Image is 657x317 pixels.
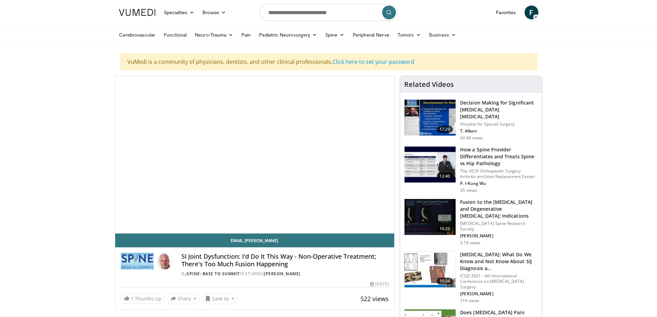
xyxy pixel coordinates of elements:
[160,28,191,42] a: Functional
[115,234,395,247] a: Email [PERSON_NAME]
[492,6,520,19] a: Favorites
[404,251,538,304] a: 10:34 [MEDICAL_DATA]: What Do We Know and Not Know About SIJ Diagnosis a… ICSJS 2021 - 6th Intern...
[187,271,240,277] a: Spine: Base to Summit
[157,253,173,269] img: Avatar
[360,295,389,303] span: 522 views
[405,147,456,182] img: ab2eb118-830b-4a67-830e-2dd7d421022f.150x105_q85_crop-smart_upscale.jpg
[460,146,538,167] h3: How a Spine Provider Differentiates and Treats Spine vs Hip Pathology
[115,76,395,234] video-js: Video Player
[119,9,156,16] img: VuMedi Logo
[437,225,453,232] span: 16:22
[237,28,255,42] a: Pain
[460,181,538,186] p: P. I-Kung Wu
[260,4,398,21] input: Search topics, interventions
[460,233,538,239] p: [PERSON_NAME]
[460,135,483,141] p: 24.6K views
[437,173,453,180] span: 12:40
[404,99,538,141] a: 17:29 Decision Making for Significant [MEDICAL_DATA] [MEDICAL_DATA] Hospital for Special Surgery ...
[191,28,237,42] a: Neuro-Trauma
[460,240,480,246] p: 3.1K views
[437,126,453,133] span: 17:29
[460,273,538,290] p: ICSJS 2021 - 6th International Conference on [MEDICAL_DATA] Surgery
[425,28,460,42] a: Business
[198,6,230,19] a: Browse
[405,100,456,136] img: 316497_0000_1.png.150x105_q85_crop-smart_upscale.jpg
[321,28,348,42] a: Spine
[460,251,538,272] h3: [MEDICAL_DATA]: What Do We Know and Not Know About SIJ Diagnosis a…
[460,168,538,179] p: The UCSF Orthopaedic Surgery Arthritis and Joint Replacement Center
[349,28,394,42] a: Peripheral Nerve
[168,293,200,304] button: Share
[121,253,154,269] img: Spine: Base to Summit
[460,128,538,134] p: T. Albert
[115,28,160,42] a: Cerebrovascular
[160,6,199,19] a: Specialties
[255,28,321,42] a: Pediatric Neurosurgery
[181,271,389,277] div: By FEATURING
[437,278,453,285] span: 10:34
[404,199,538,246] a: 16:22 Fusion to the [MEDICAL_DATA] and Degenerative [MEDICAL_DATA]: Indications [MEDICAL_DATA] Sp...
[404,80,454,89] h4: Related Videos
[404,146,538,193] a: 12:40 How a Spine Provider Differentiates and Treats Spine vs Hip Pathology The UCSF Orthopaedic ...
[370,281,389,287] div: [DATE]
[131,295,133,302] span: 1
[460,121,538,127] p: Hospital for Special Surgery
[460,291,538,297] p: [PERSON_NAME]
[405,251,456,287] img: 77220265-a2f7-4451-a9cd-f7429065c31b.150x105_q85_crop-smart_upscale.jpg
[121,293,165,304] a: 1 Thumbs Up
[202,293,237,304] button: Save to
[264,271,300,277] a: [PERSON_NAME]
[120,53,537,70] div: VuMedi is a community of physicians, dentists, and other clinical professionals.
[181,253,389,268] h4: SI Joint Dysfunction: I'd Do It This Way - Non-Operative Treatment; There's Too Much Fusion Happe...
[405,199,456,235] img: 064b267c-fd94-4da6-89fa-31d6516b406b.150x105_q85_crop-smart_upscale.jpg
[460,221,538,232] p: [MEDICAL_DATA] Spine Research Society
[460,99,538,120] h3: Decision Making for Significant [MEDICAL_DATA] [MEDICAL_DATA]
[460,188,477,193] p: 35 views
[394,28,425,42] a: Tumors
[460,199,538,219] h3: Fusion to the [MEDICAL_DATA] and Degenerative [MEDICAL_DATA]: Indications
[525,6,538,19] a: F
[460,298,479,304] p: 119 views
[332,58,414,66] a: Click here to set your password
